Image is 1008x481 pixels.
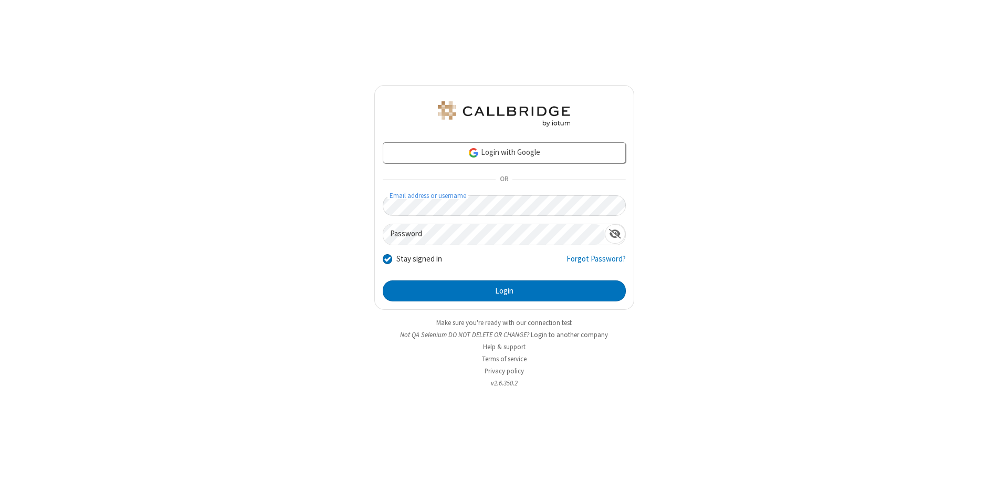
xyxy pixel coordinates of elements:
li: Not QA Selenium DO NOT DELETE OR CHANGE? [374,330,634,340]
a: Make sure you're ready with our connection test [436,318,572,327]
a: Privacy policy [485,367,524,375]
a: Login with Google [383,142,626,163]
a: Help & support [483,342,526,351]
input: Password [383,224,605,245]
button: Login [383,280,626,301]
li: v2.6.350.2 [374,378,634,388]
img: google-icon.png [468,147,479,159]
label: Stay signed in [396,253,442,265]
img: QA Selenium DO NOT DELETE OR CHANGE [436,101,572,127]
div: Show password [605,224,625,244]
span: OR [496,172,512,187]
button: Login to another company [531,330,608,340]
a: Terms of service [482,354,527,363]
a: Forgot Password? [566,253,626,273]
input: Email address or username [383,195,626,216]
